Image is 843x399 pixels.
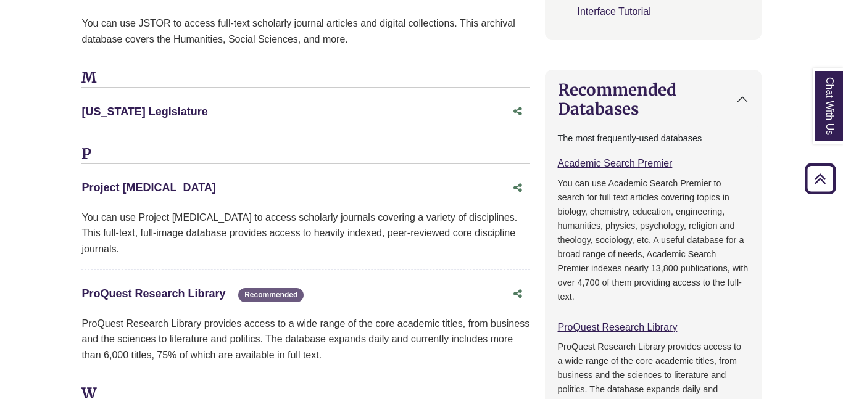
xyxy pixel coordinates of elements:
[558,131,749,146] p: The most frequently-used databases
[238,288,304,302] span: Recommended
[81,287,225,300] a: ProQuest Research Library
[505,282,530,306] button: Share this database
[505,176,530,200] button: Share this database
[81,146,529,164] h3: P
[81,15,529,47] p: You can use JSTOR to access full-text scholarly journal articles and digital collections. This ar...
[81,181,215,194] a: Project [MEDICAL_DATA]
[81,210,529,257] div: You can use Project [MEDICAL_DATA] to access scholarly journals covering a variety of disciplines...
[81,105,207,118] a: [US_STATE] Legislature
[558,322,678,332] a: ProQuest Research Library
[505,100,530,123] button: Share this database
[558,158,673,168] a: Academic Search Premier
[546,70,761,128] button: Recommended Databases
[81,69,529,88] h3: M
[558,176,749,304] p: You can use Academic Search Premier to search for full text articles covering topics in biology, ...
[81,316,529,363] p: ProQuest Research Library provides access to a wide range of the core academic titles, from busin...
[800,170,840,187] a: Back to Top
